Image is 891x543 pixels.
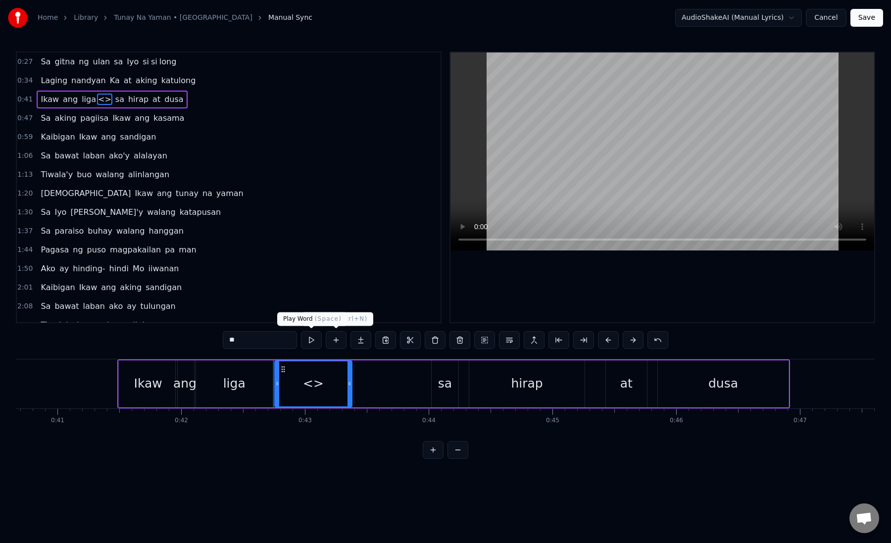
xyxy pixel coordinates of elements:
span: Mo [132,263,146,274]
span: at [123,75,133,86]
span: na [201,188,213,199]
span: sandigan [119,131,157,143]
span: Sa [40,150,51,161]
span: bawat [53,300,80,312]
span: walang [146,206,176,218]
span: Manual Sync [268,13,312,23]
span: 0:34 [17,76,33,86]
span: 1:50 [17,264,33,274]
span: Ikaw [40,94,60,105]
div: Play Word [277,312,347,326]
span: 0:59 [17,132,33,142]
span: Sa [40,56,51,67]
div: 0:41 [51,417,64,425]
span: hirap [127,94,149,105]
nav: breadcrumb [38,13,312,23]
div: 0:44 [422,417,436,425]
div: hirap [511,374,543,393]
span: Iyo [126,56,140,67]
div: 0:45 [546,417,559,425]
span: walang [95,319,125,331]
a: Library [74,13,98,23]
span: laban [82,150,106,161]
div: at [620,374,633,393]
span: 0:27 [17,57,33,67]
span: ng [72,244,84,255]
span: sa [113,56,124,67]
span: nandyan [70,75,107,86]
span: pa [164,244,176,255]
span: sa [114,94,125,105]
span: <> [97,94,112,105]
span: ( Space ) [315,315,342,322]
span: puso [86,244,107,255]
div: 0:47 [793,417,807,425]
button: Cancel [806,9,846,27]
span: Ikaw [134,188,154,199]
span: tunay [175,188,199,199]
span: Pagasa [40,244,70,255]
span: hinding- [72,263,106,274]
span: ulan [92,56,111,67]
span: buo [76,169,93,180]
span: 2:01 [17,283,33,293]
span: aking [53,112,77,124]
div: <> [303,374,324,393]
div: 0:46 [670,417,683,425]
div: dusa [708,374,738,393]
span: Kaibigan [40,131,76,143]
span: ay [126,300,137,312]
span: Tiwala'y [40,319,74,331]
span: at [151,94,161,105]
span: hindi [108,263,130,274]
span: 1:30 [17,207,33,217]
span: ako'y [108,150,131,161]
span: walang [115,225,146,237]
span: Iyo [53,206,67,218]
a: Tunay Na Yaman • [GEOGRAPHIC_DATA] [114,13,252,23]
span: ng [78,56,90,67]
span: bawat [53,150,80,161]
span: si [142,56,150,67]
span: Ako [40,263,56,274]
span: ang [156,188,173,199]
div: liga [223,374,246,393]
span: 2:08 [17,301,33,311]
div: 0:42 [175,417,188,425]
button: Save [850,9,883,27]
span: man [178,244,198,255]
span: Kaibigan [40,282,76,293]
span: paraiso [53,225,85,237]
span: 2:15 [17,320,33,330]
span: ang [134,112,150,124]
span: alinlangan [127,319,170,331]
span: Ikaw [111,112,132,124]
span: alalayan [133,150,168,161]
span: gitna [53,56,76,67]
span: tulungan [139,300,176,312]
span: ang [100,131,117,143]
div: sa [438,374,452,393]
span: sandigan [145,282,183,293]
span: magpakailan [109,244,162,255]
span: 1:20 [17,189,33,198]
span: ang [100,282,117,293]
span: 0:41 [17,95,33,104]
span: liga [81,94,97,105]
span: Sa [40,112,51,124]
a: Open chat [849,503,879,533]
span: ( Ctrl+N ) [338,315,367,322]
span: long [158,56,178,67]
span: katapusan [179,206,222,218]
span: katulong [160,75,197,86]
span: 1:06 [17,151,33,161]
span: dusa [163,94,184,105]
span: alinlangan [127,169,170,180]
span: walang [95,169,125,180]
div: 0:43 [298,417,312,425]
span: Ikaw [78,131,99,143]
span: pagiisa [79,112,109,124]
span: si [150,56,158,67]
span: Ikaw [78,282,99,293]
img: youka [8,8,28,28]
